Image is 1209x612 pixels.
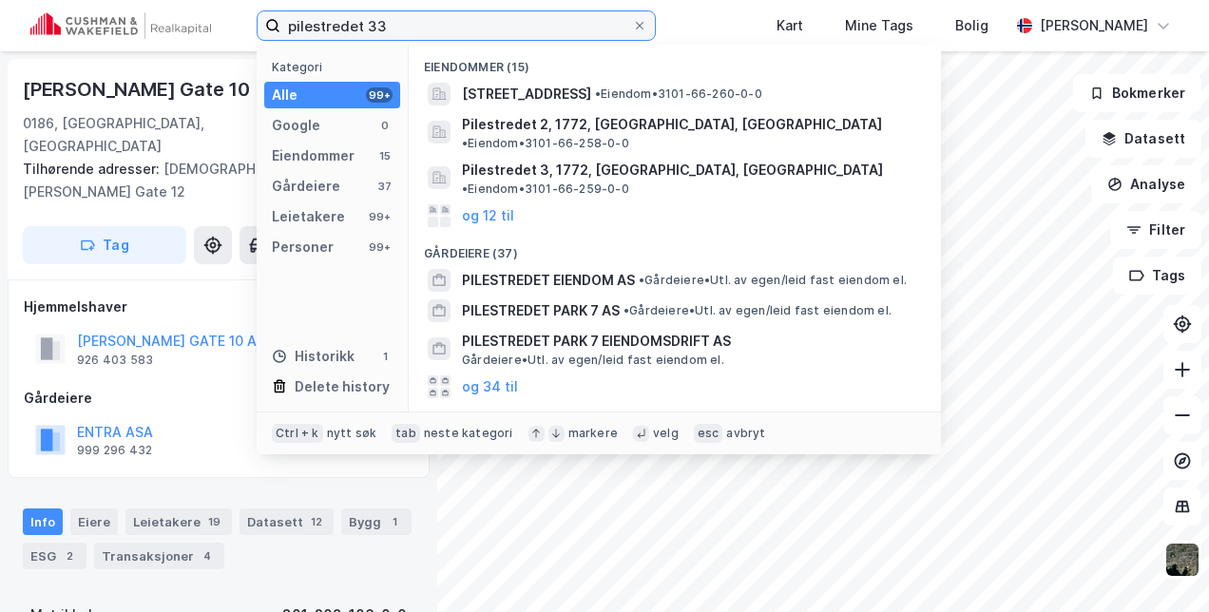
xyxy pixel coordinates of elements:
div: Eiendommer (15) [409,45,941,79]
div: [PERSON_NAME] Gate 10 [23,74,254,105]
button: Filter [1110,211,1201,249]
div: 1 [385,512,404,531]
div: Kontrollprogram for chat [1114,521,1209,612]
div: Google [272,114,320,137]
div: Ctrl + k [272,424,323,443]
div: Alle [272,84,297,106]
div: avbryt [726,426,765,441]
span: [STREET_ADDRESS] [462,83,591,105]
button: Analyse [1091,165,1201,203]
div: Info [23,508,63,535]
div: esc [694,424,723,443]
div: 1 [377,349,393,364]
input: Søk på adresse, matrikkel, gårdeiere, leietakere eller personer [280,11,632,40]
span: • [462,136,468,150]
div: [PERSON_NAME] [1040,14,1148,37]
span: Eiendom • 3101-66-258-0-0 [462,136,629,151]
div: 0 [377,118,393,133]
span: Gårdeiere • Utl. av egen/leid fast eiendom el. [462,353,724,368]
span: Gårdeiere • Utl. av egen/leid fast eiendom el. [624,303,892,318]
div: Delete history [295,375,390,398]
button: Bokmerker [1073,74,1201,112]
div: tab [392,424,420,443]
button: Tag [23,226,186,264]
div: Datasett [240,508,334,535]
button: og 12 til [462,204,514,227]
div: Personer [272,236,334,258]
span: Gårdeiere • Utl. av egen/leid fast eiendom el. [639,273,907,288]
button: Datasett [1085,120,1201,158]
span: • [595,86,601,101]
button: og 34 til [462,375,518,398]
div: Historikk [272,345,355,368]
div: Kategori [272,60,400,74]
div: 4 [198,546,217,565]
button: Tags [1113,257,1201,295]
div: Kart [777,14,803,37]
div: ESG [23,543,86,569]
div: 99+ [366,87,393,103]
img: cushman-wakefield-realkapital-logo.202ea83816669bd177139c58696a8fa1.svg [30,12,211,39]
span: Eiendom • 3101-66-259-0-0 [462,182,629,197]
div: Eiendommer [272,144,355,167]
span: • [639,273,644,287]
span: Eiendom • 3101-66-260-0-0 [595,86,762,102]
div: markere [568,426,618,441]
iframe: Chat Widget [1114,521,1209,612]
div: 15 [377,148,393,163]
div: Gårdeiere (37) [409,231,941,265]
div: Bygg [341,508,412,535]
span: PILESTREDET PARK 7 AS [462,299,620,322]
div: Mine Tags [845,14,913,37]
div: [DEMOGRAPHIC_DATA][PERSON_NAME] Gate 12 [23,158,399,203]
div: 926 403 583 [77,353,153,368]
div: 0186, [GEOGRAPHIC_DATA], [GEOGRAPHIC_DATA] [23,112,262,158]
div: Transaksjoner [94,543,224,569]
div: Gårdeiere [24,387,413,410]
div: 999 296 432 [77,443,152,458]
div: Gårdeiere [272,175,340,198]
div: 99+ [366,209,393,224]
div: Bolig [955,14,988,37]
span: Pilestredet 2, 1772, [GEOGRAPHIC_DATA], [GEOGRAPHIC_DATA] [462,113,882,136]
div: 12 [307,512,326,531]
span: Pilestredet 3, 1772, [GEOGRAPHIC_DATA], [GEOGRAPHIC_DATA] [462,159,883,182]
span: • [462,182,468,196]
div: neste kategori [424,426,513,441]
div: Leietakere [125,508,232,535]
div: Leietakere [272,205,345,228]
div: 37 [377,179,393,194]
div: Eiere [70,508,118,535]
div: Leietakere (99+) [409,402,941,436]
div: Hjemmelshaver [24,296,413,318]
span: PILESTREDET EIENDOM AS [462,269,635,292]
div: velg [653,426,679,441]
div: 19 [204,512,224,531]
span: Tilhørende adresser: [23,161,163,177]
div: 99+ [366,239,393,255]
div: 2 [60,546,79,565]
span: PILESTREDET PARK 7 EIENDOMSDRIFT AS [462,330,918,353]
span: • [624,303,629,317]
div: nytt søk [327,426,377,441]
